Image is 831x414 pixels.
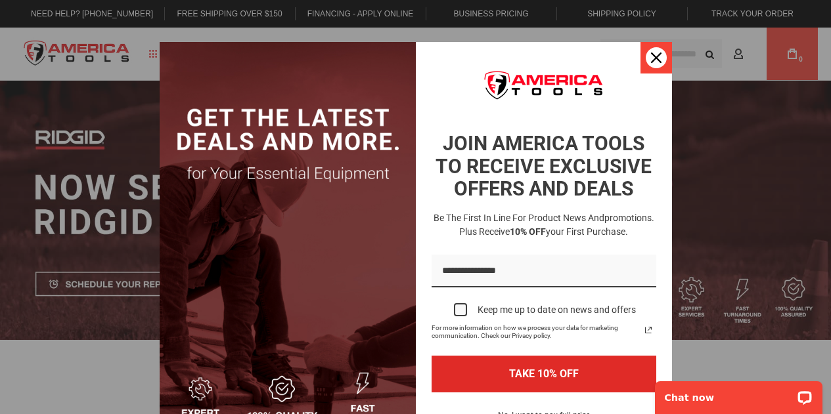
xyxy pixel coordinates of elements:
div: Keep me up to date on news and offers [478,304,636,316]
strong: 10% OFF [510,226,546,237]
strong: JOIN AMERICA TOOLS TO RECEIVE EXCLUSIVE OFFERS AND DEALS [436,132,652,200]
button: Close [640,42,672,73]
input: Email field [432,255,656,288]
svg: link icon [640,322,656,338]
iframe: LiveChat chat widget [646,373,831,414]
a: Read our Privacy Policy [640,322,656,338]
span: For more information on how we process your data for marketing communication. Check our Privacy p... [432,324,640,340]
button: TAKE 10% OFF [432,356,656,392]
svg: close icon [651,52,662,63]
span: promotions. Plus receive your first purchase. [459,213,654,237]
h3: Be the first in line for product news and [429,211,659,239]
